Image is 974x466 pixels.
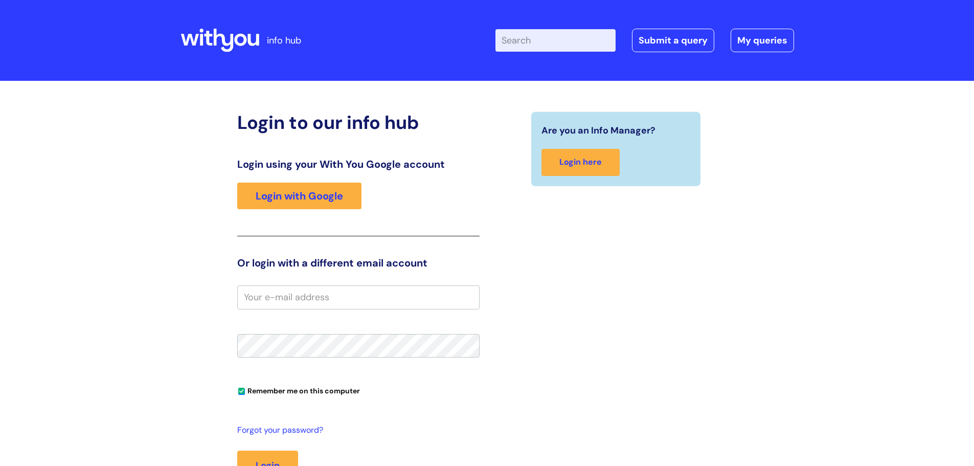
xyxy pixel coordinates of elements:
span: Are you an Info Manager? [541,122,655,139]
p: info hub [267,32,301,49]
h3: Login using your With You Google account [237,158,480,170]
input: Remember me on this computer [238,388,245,395]
input: Search [495,29,616,52]
label: Remember me on this computer [237,384,360,395]
a: Login with Google [237,183,361,209]
h2: Login to our info hub [237,112,480,134]
h3: Or login with a different email account [237,257,480,269]
a: My queries [731,29,794,52]
a: Forgot your password? [237,423,474,438]
a: Submit a query [632,29,714,52]
input: Your e-mail address [237,285,480,309]
div: You can uncheck this option if you're logging in from a shared device [237,382,480,398]
a: Login here [541,149,620,176]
